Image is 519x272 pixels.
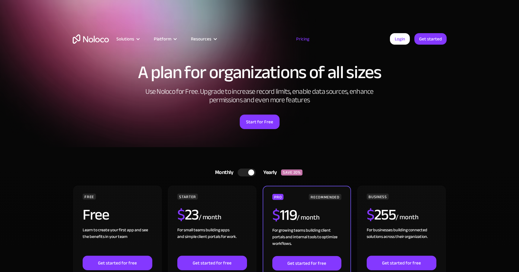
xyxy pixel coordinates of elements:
[272,227,341,256] div: For growing teams building client portals and internal tools to optimize workflows.
[272,194,283,200] div: PRO
[390,33,410,45] a: Login
[309,194,341,200] div: RECOMMENDED
[191,35,211,43] div: Resources
[367,207,396,222] h2: 255
[272,201,280,229] span: $
[183,35,223,43] div: Resources
[367,201,374,229] span: $
[272,256,341,270] a: Get started for free
[177,207,199,222] h2: 23
[177,227,247,256] div: For small teams building apps and simple client portals for work. ‍
[73,34,109,44] a: home
[240,115,280,129] a: Start for Free
[83,194,96,200] div: FREE
[281,169,302,176] div: SAVE 20%
[83,256,152,270] a: Get started for free
[83,227,152,256] div: Learn to create your first app and see the benefits in your team ‍
[272,207,297,223] h2: 119
[367,194,388,200] div: BUSINESS
[116,35,134,43] div: Solutions
[289,35,317,43] a: Pricing
[199,213,221,222] div: / month
[139,87,380,104] h2: Use Noloco for Free. Upgrade to increase record limits, enable data sources, enhance permissions ...
[396,213,418,222] div: / month
[414,33,447,45] a: Get started
[177,256,247,270] a: Get started for free
[297,213,319,223] div: / month
[177,194,198,200] div: STARTER
[367,256,436,270] a: Get started for free
[109,35,146,43] div: Solutions
[256,168,281,177] div: Yearly
[177,201,185,229] span: $
[367,227,436,256] div: For businesses building connected solutions across their organization. ‍
[73,63,447,81] h1: A plan for organizations of all sizes
[154,35,171,43] div: Platform
[83,207,109,222] h2: Free
[146,35,183,43] div: Platform
[207,168,238,177] div: Monthly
